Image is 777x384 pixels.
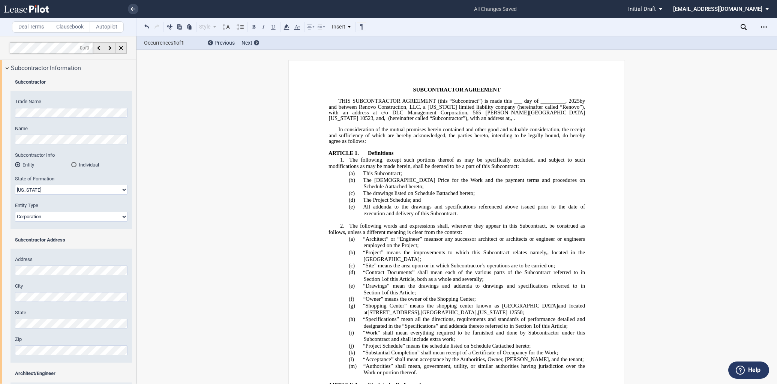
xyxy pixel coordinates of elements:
[349,303,355,309] span: (g)
[328,157,586,169] span: The following, except such portions thereof as may be specifically excluded, and subject to such ...
[524,98,567,104] span: day of _________,
[349,262,355,269] span: (c)
[363,170,402,176] span: This Subcontract;
[514,115,515,121] span: .
[388,115,510,121] span: (hereinafter called “Subcontractor”), with an address at
[381,289,384,295] a: 1
[349,170,355,176] span: (a)
[329,109,585,121] span: [PERSON_NAME][GEOGRAPHIC_DATA][US_STATE]
[367,309,419,316] span: [STREET_ADDRESS]
[259,22,268,31] button: Italic
[214,40,235,46] span: Previous
[392,109,481,116] span: DLC Management Corporation, 565
[50,21,90,33] label: Clausebook
[511,115,512,121] span: ,
[349,190,355,196] span: (c)
[363,296,476,302] span: “Owner” means the owner of the Shopping Center;
[363,177,586,189] span: The [DEMOGRAPHIC_DATA] Price for the Work and the payment terms and procedures on Schedule
[363,343,491,349] span: “Project Schedule” means the schedule listed on Schedule
[15,370,55,376] b: Architect/Engineer
[758,21,770,33] div: Open Lease options menu
[349,197,355,203] span: (d)
[384,289,416,295] span: of this Article;
[349,363,357,369] span: (m)
[440,190,475,196] span: attached hereto;
[384,276,483,282] span: of this Article, both as a whole and severally;
[478,309,508,316] span: [US_STATE]
[329,127,586,144] span: In consideration of the mutual promises herein contained and other good and valuable consideratio...
[363,363,586,376] span: “Authorities” shall mean, government, utility, or similar authorities having jurisdiction over th...
[165,22,174,31] button: Cut
[331,22,352,32] div: Insert
[363,197,421,203] span: The Project Schedule; and
[329,98,586,115] span: by and between Renovo Construction, LLC, a [US_STATE] limited liability company (hereinafter call...
[71,161,127,168] md-radio-button: Individual
[349,236,355,242] span: (a)
[349,356,354,363] span: (l)
[413,86,501,93] span: SUBCONTRACTOR AGREEMENT
[363,262,555,269] span: “Site” means the area upon or in which Subcontractor’s operations are to be carried on;
[492,343,496,349] a: C
[363,329,586,342] span: “Work” shall mean everything required to be furnished and done by Subcontractor under this Subcon...
[496,343,531,349] span: attached hereto;
[173,40,176,46] b: 1
[185,22,194,31] button: Paste
[349,283,355,289] span: (e)
[15,98,127,105] label: Trade Name
[363,269,586,282] span: “Contract Documents” shall mean each of the various parts of the Subcontract referred to in Section
[568,98,579,104] span: 2025
[384,115,385,121] span: ,
[15,79,46,85] b: Subcontractor
[349,316,355,322] span: (h)
[363,249,586,262] span: , located in the [GEOGRAPHIC_DATA];
[15,309,127,316] label: State
[436,190,440,196] a: B
[363,204,586,216] span: All addenda to the drawings and specifications referenced above issued prior to the date of execu...
[728,361,769,379] button: Help
[15,125,127,132] label: Name
[420,309,477,316] span: [GEOGRAPHIC_DATA]
[419,309,421,316] span: ,
[349,204,355,210] span: (e)
[15,202,127,209] label: Entity Type
[80,45,89,50] span: of
[381,276,384,282] a: 1
[385,183,389,190] a: A
[363,349,558,356] span: “Substantial Completion” shall mean receipt of a Certificate of Occupancy for the Work;
[349,249,355,256] span: (b)
[328,222,586,235] span: The following words and expressions shall, wherever they appear in this Subcontract, be construed...
[144,39,202,47] span: Occurrences of
[15,237,65,243] b: Subcontractor Address
[80,45,82,50] span: 0
[349,349,355,356] span: (k)
[142,22,151,31] button: Undo
[536,322,568,329] span: of this Article;
[357,22,366,31] button: Toggle Control Characters
[15,283,127,289] label: City
[628,6,656,12] span: Initial Draft
[338,98,522,104] span: THIS SUBCONTRACTOR AGREEMENT (this “Subcontract”) is made this ___
[363,236,586,249] span: or any successor architect or architects or engineer or engineers employed on the Project;
[363,283,586,295] span: “Drawings” mean the drawings and addenda to drawings and specifications referred to in Section
[502,303,558,309] span: [GEOGRAPHIC_DATA]
[328,150,359,156] span: ARTICLE 1.
[15,152,127,159] label: Subcontractor Info
[241,40,252,46] span: Next
[12,21,50,33] label: Deal Terms
[349,329,354,336] span: (i)
[349,269,355,276] span: (d)
[363,190,435,196] span: The drawings listed on Schedule
[11,64,81,73] span: Subcontractor Information
[87,45,89,50] span: 0
[241,39,259,47] div: Next
[349,343,354,349] span: (j)
[470,1,520,17] span: all changes saved
[363,236,438,242] span: “Architect” or “Engineer” means
[90,21,124,33] label: Autopilot
[181,40,184,46] b: 1
[249,22,258,31] button: Bold
[15,336,127,343] label: Zip
[363,356,584,363] span: “Acceptance” shall mean acceptance by the Authorities, Owner, [PERSON_NAME], and the tenant;
[340,157,344,163] span: 1.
